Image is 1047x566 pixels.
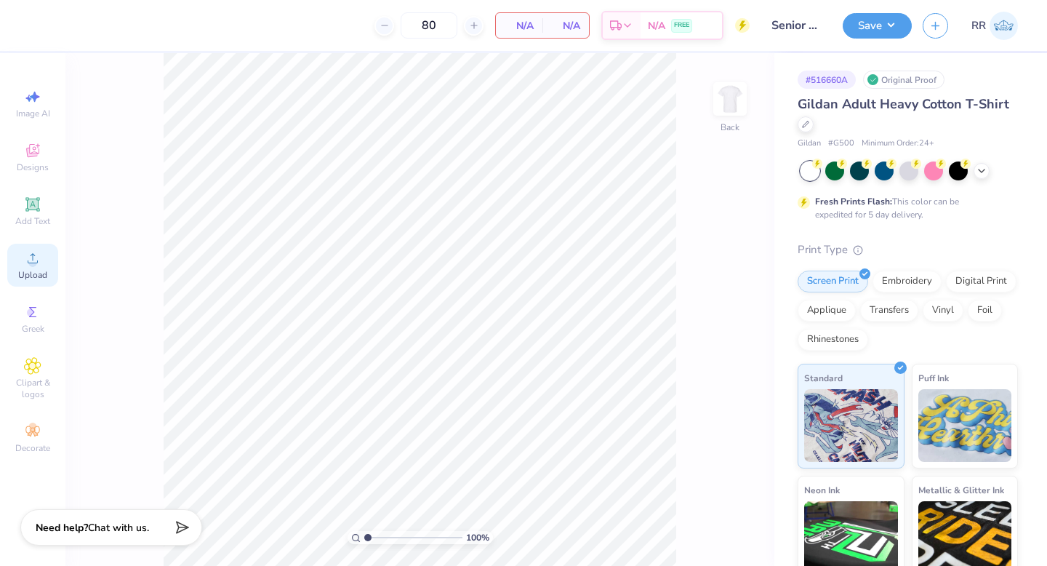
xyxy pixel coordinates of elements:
img: Back [715,84,745,113]
img: Puff Ink [918,389,1012,462]
img: Rigil Kent Ricardo [990,12,1018,40]
span: Upload [18,269,47,281]
span: Clipart & logos [7,377,58,400]
div: Foil [968,300,1002,322]
img: Standard [804,389,898,462]
span: FREE [674,20,689,31]
a: RR [971,12,1018,40]
div: Back [721,121,739,134]
span: N/A [551,18,580,33]
span: # G500 [828,137,854,150]
span: Greek [22,323,44,335]
div: Digital Print [946,271,1016,292]
div: Embroidery [872,271,942,292]
span: Image AI [16,108,50,119]
strong: Fresh Prints Flash: [815,196,892,207]
div: This color can be expedited for 5 day delivery. [815,195,994,221]
div: Rhinestones [798,329,868,351]
span: Standard [804,370,843,386]
input: – – [401,12,457,39]
span: N/A [505,18,534,33]
div: Applique [798,300,856,322]
div: Screen Print [798,271,868,292]
span: RR [971,17,986,34]
strong: Need help? [36,521,88,535]
span: Metallic & Glitter Ink [918,482,1004,498]
span: Chat with us. [88,521,149,535]
div: Print Type [798,242,1018,258]
span: Minimum Order: 24 + [862,137,934,150]
span: Gildan Adult Heavy Cotton T-Shirt [798,95,1009,113]
span: N/A [648,18,665,33]
div: # 516660A [798,71,856,89]
span: Add Text [15,215,50,227]
div: Transfers [860,300,918,322]
span: 100 % [466,531,489,544]
div: Original Proof [863,71,944,89]
span: Puff Ink [918,370,949,386]
input: Untitled Design [761,11,832,40]
span: Decorate [15,442,50,454]
span: Designs [17,162,49,173]
span: Neon Ink [804,482,840,498]
div: Vinyl [923,300,963,322]
button: Save [843,13,912,39]
span: Gildan [798,137,821,150]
